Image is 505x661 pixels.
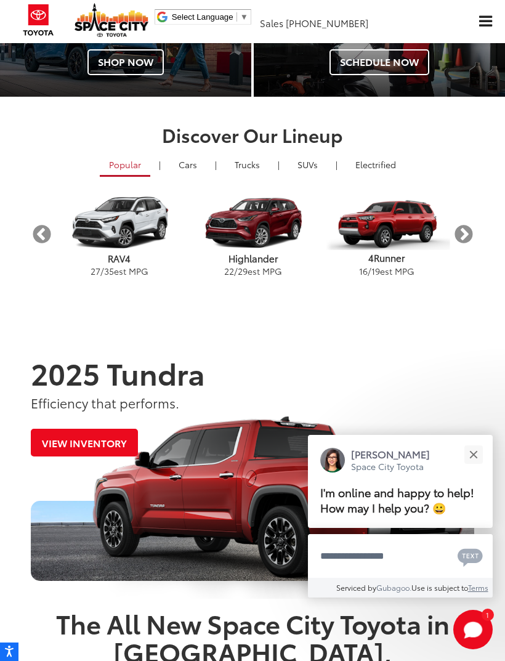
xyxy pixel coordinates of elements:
textarea: Type your message [308,534,493,578]
p: Efficiency that performs. [31,394,474,412]
a: Gubagoo. [376,582,411,593]
span: 1 [486,612,489,617]
p: Highlander [186,252,320,265]
span: Serviced by [336,582,376,593]
span: I'm online and happy to help! How may I help you? 😀 [320,484,474,516]
div: Close[PERSON_NAME]Space City ToyotaI'm online and happy to help! How may I help you? 😀Type your m... [308,435,493,598]
a: Trucks [225,154,269,175]
a: SUVs [288,154,327,175]
svg: Text [458,547,483,567]
li: | [156,158,164,171]
svg: Start Chat [453,610,493,649]
span: Use is subject to [411,582,468,593]
span: ▼ [240,12,248,22]
button: Toggle Chat Window [453,610,493,649]
div: 2025 Toyota Tundra [31,416,474,598]
span: 35 [104,265,114,277]
p: RAV4 [52,252,186,265]
p: / est MPG [186,265,320,277]
button: Chat with SMS [454,542,487,570]
strong: 2025 Tundra [31,351,205,393]
span: Schedule Now [329,49,429,75]
a: Electrified [346,154,405,175]
span: 29 [238,265,248,277]
button: Next [453,224,474,245]
span: 16 [359,265,368,277]
button: Previous [31,224,52,245]
span: [PHONE_NUMBER] [286,16,368,30]
img: Toyota 4Runner [323,196,450,250]
p: / est MPG [320,265,453,277]
a: Select Language​ [172,12,248,22]
span: Shop Now [87,49,164,75]
span: ​ [236,12,237,22]
a: Terms [468,582,488,593]
aside: carousel [31,185,474,283]
span: Select Language [172,12,233,22]
img: Toyota RAV4 [55,196,182,250]
img: Toyota Highlander [189,196,316,250]
img: Space City Toyota [75,3,148,37]
li: | [275,158,283,171]
span: 22 [224,265,234,277]
h2: Discover Our Lineup [31,124,474,145]
button: Close [460,441,487,468]
a: View Inventory [31,429,138,456]
span: 19 [371,265,380,277]
li: | [333,158,341,171]
p: 4Runner [320,251,453,264]
a: Cars [169,154,206,175]
span: 27 [91,265,100,277]
p: [PERSON_NAME] [351,447,430,461]
p: / est MPG [52,265,186,277]
p: Space City Toyota [351,461,430,472]
a: Popular [100,154,150,177]
span: Sales [260,16,283,30]
li: | [212,158,220,171]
